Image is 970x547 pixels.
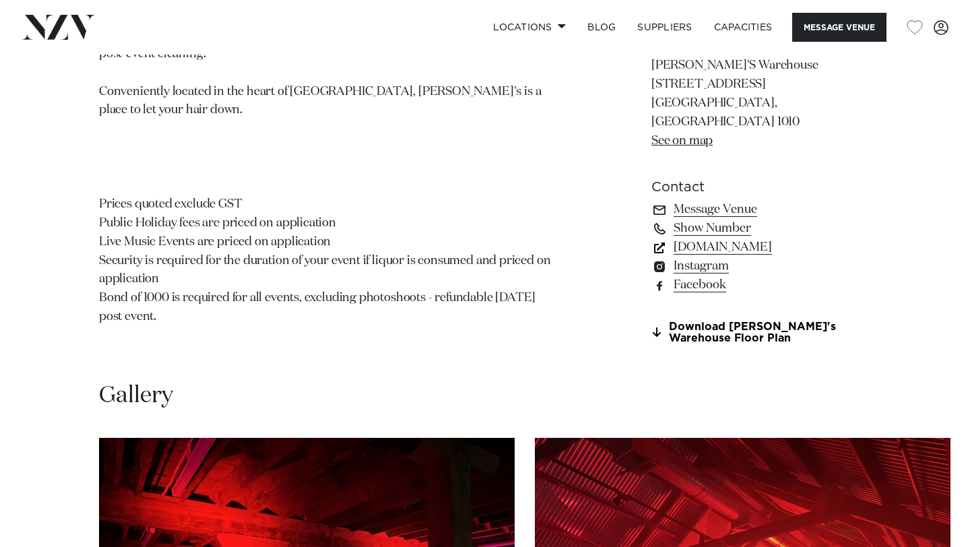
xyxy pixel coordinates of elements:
a: Locations [482,13,577,42]
a: Message Venue [651,200,871,219]
img: nzv-logo.png [22,15,95,39]
p: [PERSON_NAME]'S Warehouse [STREET_ADDRESS] [GEOGRAPHIC_DATA], [GEOGRAPHIC_DATA] 1010 [651,57,871,150]
a: SUPPLIERS [626,13,703,42]
h6: Contact [651,177,871,197]
a: Capacities [703,13,783,42]
h2: Gallery [99,381,173,411]
button: Message Venue [792,13,886,42]
a: Download [PERSON_NAME]'s Warehouse Floor Plan [651,321,871,344]
a: [DOMAIN_NAME] [651,238,871,257]
a: Instagram [651,257,871,276]
a: See on map [651,135,713,147]
a: Facebook [651,276,871,294]
a: Show Number [651,219,871,238]
a: BLOG [577,13,626,42]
